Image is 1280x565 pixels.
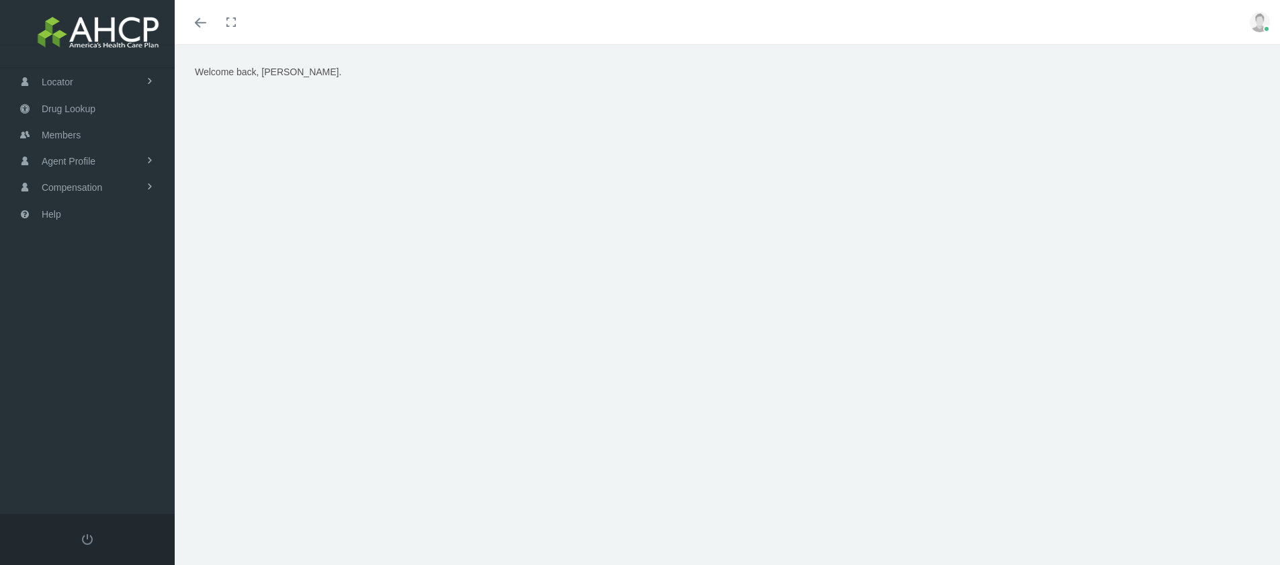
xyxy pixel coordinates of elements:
[1250,12,1270,32] img: user-placeholder.jpg
[17,15,179,48] img: America's Health Care Plan (AHCP)
[42,96,95,122] span: Drug Lookup
[42,69,73,95] span: Locator
[42,148,95,174] span: Agent Profile
[42,202,61,227] span: Help
[195,67,341,77] span: Welcome back, [PERSON_NAME].
[42,122,81,148] span: Members
[42,175,102,200] span: Compensation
